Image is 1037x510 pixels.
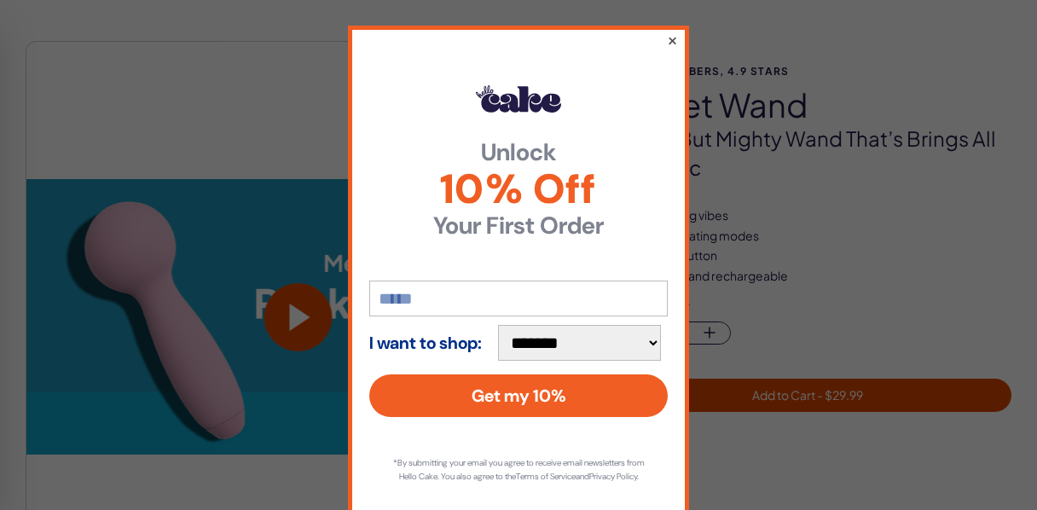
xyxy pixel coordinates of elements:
[516,471,576,482] a: Terms of Service
[386,456,651,484] p: *By submitting your email you agree to receive email newsletters from Hello Cake. You also agree ...
[369,333,482,352] strong: I want to shop:
[369,374,668,417] button: Get my 10%
[476,85,561,113] img: Hello Cake
[589,471,637,482] a: Privacy Policy
[369,141,668,165] strong: Unlock
[369,214,668,238] strong: Your First Order
[667,30,678,50] button: ×
[369,169,668,210] span: 10% Off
